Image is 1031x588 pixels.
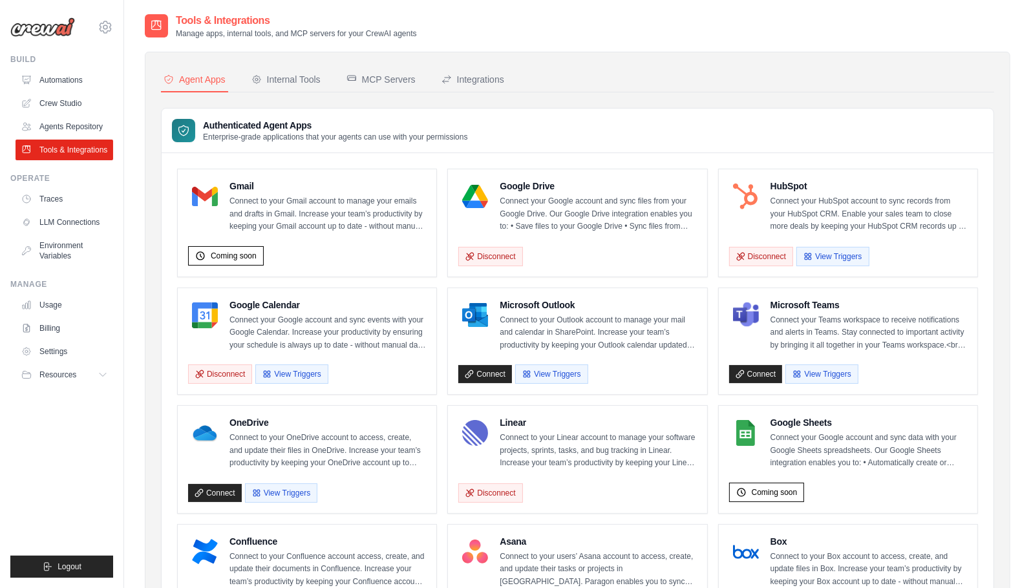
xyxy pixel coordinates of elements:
h4: Asana [500,535,696,548]
a: Connect [188,484,242,502]
h4: Google Drive [500,180,696,193]
a: Automations [16,70,113,90]
button: Integrations [439,68,507,92]
h4: Microsoft Teams [771,299,967,311]
div: Integrations [441,73,504,86]
h4: HubSpot [771,180,967,193]
a: Connect [729,365,783,383]
div: Operate [10,173,113,184]
img: Logo [10,17,75,37]
img: Microsoft Teams Logo [733,302,759,328]
p: Manage apps, internal tools, and MCP servers for your CrewAI agents [176,28,417,39]
button: Disconnect [188,364,252,384]
p: Enterprise-grade applications that your agents can use with your permissions [203,132,468,142]
a: Settings [16,341,113,362]
img: Google Drive Logo [462,184,488,209]
button: Agent Apps [161,68,228,92]
a: Agents Repository [16,116,113,137]
button: Disconnect [729,247,793,266]
button: View Triggers [796,247,869,266]
img: HubSpot Logo [733,184,759,209]
div: Agent Apps [164,73,226,86]
button: Disconnect [458,483,522,503]
button: Logout [10,556,113,578]
a: Usage [16,295,113,315]
a: Billing [16,318,113,339]
p: Connect to your OneDrive account to access, create, and update their files in OneDrive. Increase ... [229,432,426,470]
button: View Triggers [785,364,858,384]
img: OneDrive Logo [192,420,218,446]
a: Environment Variables [16,235,113,266]
h4: Google Sheets [771,416,967,429]
span: Coming soon [752,487,798,498]
p: Connect your Teams workspace to receive notifications and alerts in Teams. Stay connected to impo... [771,314,967,352]
h4: Confluence [229,535,426,548]
a: Tools & Integrations [16,140,113,160]
img: Linear Logo [462,420,488,446]
img: Microsoft Outlook Logo [462,302,488,328]
p: Connect to your Linear account to manage your software projects, sprints, tasks, and bug tracking... [500,432,696,470]
h4: Box [771,535,967,548]
h4: OneDrive [229,416,426,429]
p: Connect to your Gmail account to manage your emails and drafts in Gmail. Increase your team’s pro... [229,195,426,233]
img: Asana Logo [462,539,488,565]
h3: Authenticated Agent Apps [203,119,468,132]
a: LLM Connections [16,212,113,233]
button: Resources [16,364,113,385]
button: View Triggers [515,364,588,384]
h4: Google Calendar [229,299,426,311]
a: Crew Studio [16,93,113,114]
button: View Triggers [255,364,328,384]
p: Connect to your Outlook account to manage your mail and calendar in SharePoint. Increase your tea... [500,314,696,352]
h2: Tools & Integrations [176,13,417,28]
h4: Linear [500,416,696,429]
div: Internal Tools [251,73,321,86]
span: Coming soon [211,251,257,261]
button: Disconnect [458,247,522,266]
div: Build [10,54,113,65]
p: Connect your Google account and sync files from your Google Drive. Our Google Drive integration e... [500,195,696,233]
div: Manage [10,279,113,289]
a: Connect [458,365,512,383]
img: Gmail Logo [192,184,218,209]
img: Google Calendar Logo [192,302,218,328]
span: Logout [58,562,81,572]
button: Internal Tools [249,68,323,92]
p: Connect your HubSpot account to sync records from your HubSpot CRM. Enable your sales team to clo... [771,195,967,233]
h4: Microsoft Outlook [500,299,696,311]
img: Google Sheets Logo [733,420,759,446]
img: Box Logo [733,539,759,565]
img: Confluence Logo [192,539,218,565]
div: MCP Servers [346,73,416,86]
button: View Triggers [245,483,317,503]
a: Traces [16,189,113,209]
h4: Gmail [229,180,426,193]
span: Resources [39,370,76,380]
p: Connect your Google account and sync events with your Google Calendar. Increase your productivity... [229,314,426,352]
button: MCP Servers [344,68,418,92]
p: Connect your Google account and sync data with your Google Sheets spreadsheets. Our Google Sheets... [771,432,967,470]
